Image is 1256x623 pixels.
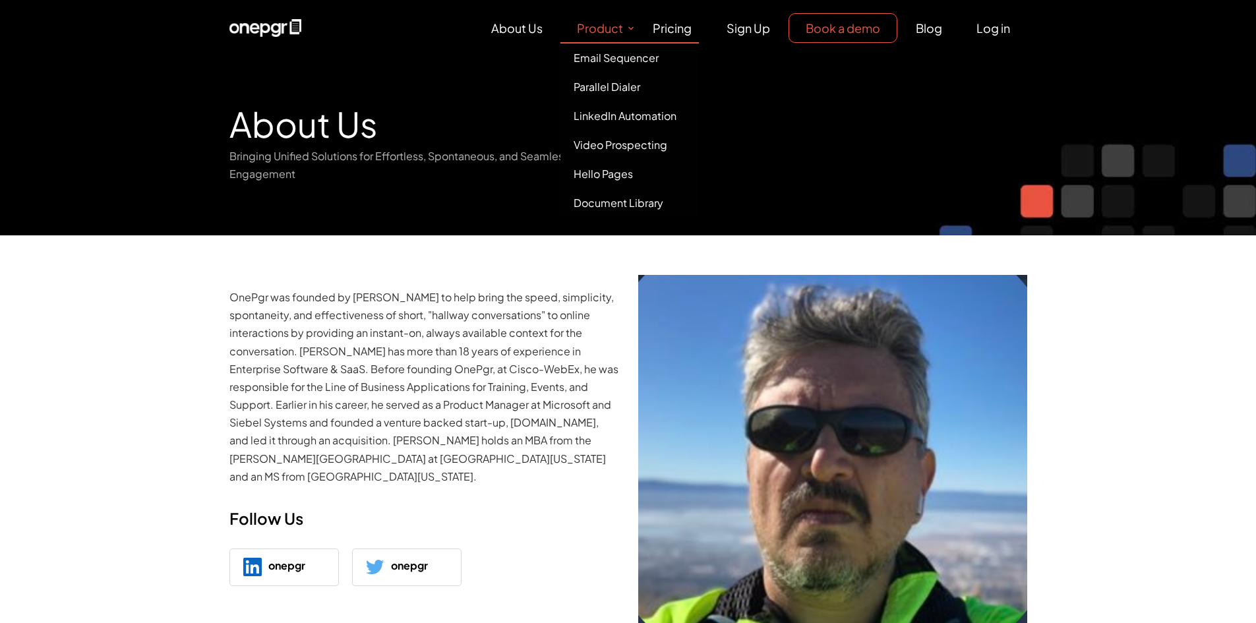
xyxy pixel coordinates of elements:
a: Log in [960,14,1027,42]
a: Pricing [636,14,708,42]
a: Video Prospecting [560,131,699,160]
img: logos_linkedin-icon.png [243,558,262,576]
p: OnePgr was founded by [PERSON_NAME] to help bring the speed, simplicity, spontaneity, and effecti... [229,288,618,485]
a: About Us [475,14,559,42]
a: Parallel Dialer [560,73,699,102]
h1: About Us [229,82,618,147]
a: Document Library [560,189,699,218]
a: Product [560,14,636,42]
h3: Follow Us [229,498,618,549]
p: Bringing Unified Solutions for Effortless, Spontaneous, and Seamless Online Engagement [229,147,618,183]
a: LinkedIn Automation [560,102,699,131]
a: Hello Pages [560,160,699,189]
a: Sign Up [710,14,787,42]
a: onepgr [229,549,339,586]
img: twitter.png [366,558,384,576]
a: Book a demo [789,13,897,43]
a: onepgr [352,549,462,586]
a: Blog [899,14,959,42]
a: Email Sequencer [560,44,699,73]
